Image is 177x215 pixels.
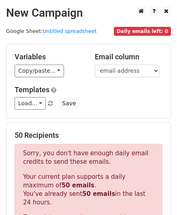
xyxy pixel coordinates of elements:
iframe: Chat Widget [136,176,177,215]
a: Untitled spreadsheet [43,28,96,34]
small: Google Sheet: [6,28,97,34]
a: Templates [15,85,49,94]
p: Your current plan supports a daily maximum of . You've already sent in the last 24 hours. [23,173,154,207]
button: Save [58,97,79,110]
span: Daily emails left: 0 [114,27,171,36]
h5: 50 Recipients [15,131,162,140]
p: Sorry, you don't have enough daily email credits to send these emails. [23,149,154,166]
h5: Email column [95,52,163,61]
h5: Variables [15,52,83,61]
a: Load... [15,97,46,110]
h2: New Campaign [6,6,171,20]
strong: 50 emails [62,182,94,189]
strong: 50 emails [82,190,115,198]
a: Daily emails left: 0 [114,28,171,34]
a: Copy/paste... [15,65,64,77]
